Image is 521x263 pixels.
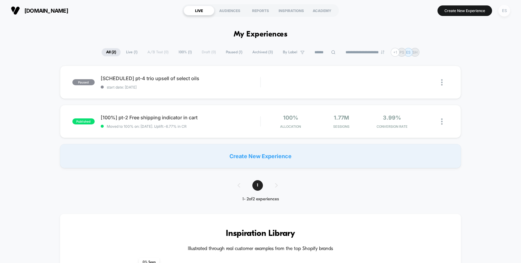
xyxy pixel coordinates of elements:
span: 100% ( 1 ) [174,48,196,56]
p: SH [412,50,418,55]
div: Create New Experience [60,144,461,168]
span: [100%] pt-2 Free shipping indicator in cart [101,114,260,121]
img: end [381,50,384,54]
img: close [441,118,443,125]
span: All ( 2 ) [102,48,121,56]
h1: My Experiences [234,30,288,39]
button: Create New Experience [437,5,492,16]
span: CONVERSION RATE [368,124,416,129]
img: Visually logo [11,6,20,15]
h3: Inspiration Library [78,229,443,239]
span: By Label [283,50,297,55]
span: Live ( 1 ) [122,48,142,56]
div: REPORTS [245,6,276,15]
p: ES [406,50,411,55]
span: 100% [283,114,298,121]
span: [SCHEDULED] pt-4 trio upsell of select oils [101,75,260,81]
span: Paused ( 1 ) [221,48,247,56]
span: 1.77M [334,114,349,121]
span: start date: [DATE] [101,85,260,89]
button: ES [497,5,512,17]
span: Allocation [280,124,301,129]
span: published [72,118,95,124]
div: 1 - 2 of 2 experiences [232,197,290,202]
div: ES [498,5,510,17]
p: PS [399,50,404,55]
span: Moved to 100% on: [DATE] . Uplift: -6.77% in CR [107,124,187,129]
div: ACADEMY [307,6,337,15]
h4: Illustrated through real customer examples from the top Shopify brands [78,246,443,252]
button: [DOMAIN_NAME] [9,6,70,15]
div: AUDIENCES [214,6,245,15]
span: 3.99% [383,114,401,121]
span: paused [72,79,95,85]
img: close [441,79,443,86]
span: 1 [252,180,263,191]
span: Archived ( 3 ) [248,48,277,56]
span: Sessions [317,124,365,129]
span: [DOMAIN_NAME] [24,8,68,14]
div: LIVE [184,6,214,15]
div: + 1 [391,48,399,57]
div: INSPIRATIONS [276,6,307,15]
